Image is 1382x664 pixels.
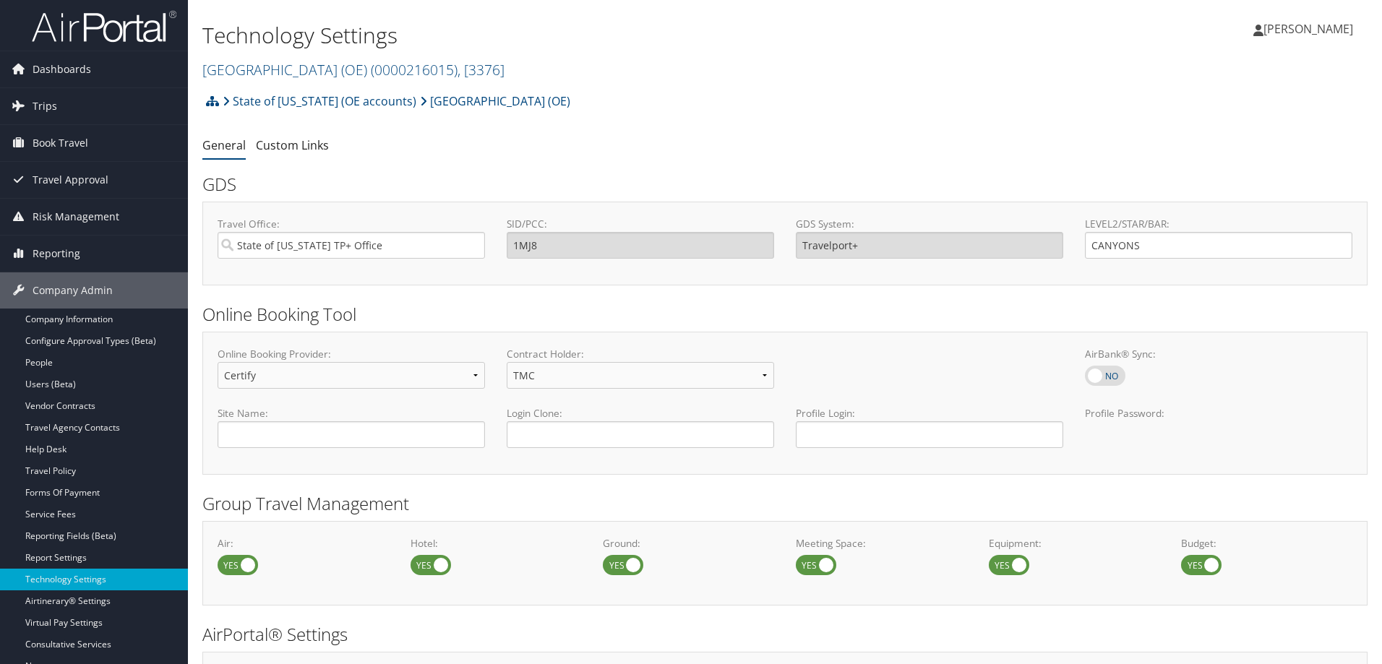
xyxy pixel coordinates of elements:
span: , [ 3376 ] [458,60,505,79]
label: Online Booking Provider: [218,347,485,361]
input: Profile Login: [796,421,1063,448]
h1: Technology Settings [202,20,979,51]
label: Login Clone: [507,406,774,421]
label: AirBank® Sync: [1085,347,1352,361]
label: Ground: [603,536,774,551]
label: LEVEL2/STAR/BAR: [1085,217,1352,231]
span: ( 0000216015 ) [371,60,458,79]
label: Profile Password: [1085,406,1352,447]
a: [GEOGRAPHIC_DATA] (OE) [202,60,505,79]
span: Risk Management [33,199,119,235]
label: Meeting Space: [796,536,967,551]
a: [PERSON_NAME] [1253,7,1368,51]
label: AirBank® Sync [1085,366,1125,386]
label: Travel Office: [218,217,485,231]
span: [PERSON_NAME] [1263,21,1353,37]
span: Book Travel [33,125,88,161]
span: Travel Approval [33,162,108,198]
label: GDS System: [796,217,1063,231]
label: Profile Login: [796,406,1063,447]
label: SID/PCC: [507,217,774,231]
a: [GEOGRAPHIC_DATA] (OE) [420,87,570,116]
span: Reporting [33,236,80,272]
label: Hotel: [411,536,582,551]
a: General [202,137,246,153]
a: State of [US_STATE] (OE accounts) [223,87,416,116]
span: Company Admin [33,272,113,309]
span: Trips [33,88,57,124]
a: Custom Links [256,137,329,153]
h2: AirPortal® Settings [202,622,1368,647]
span: Dashboards [33,51,91,87]
label: Contract Holder: [507,347,774,361]
h2: Online Booking Tool [202,302,1368,327]
label: Equipment: [989,536,1160,551]
img: airportal-logo.png [32,9,176,43]
h2: Group Travel Management [202,491,1368,516]
label: Site Name: [218,406,485,421]
h2: GDS [202,172,1357,197]
label: Budget: [1181,536,1352,551]
label: Air: [218,536,389,551]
